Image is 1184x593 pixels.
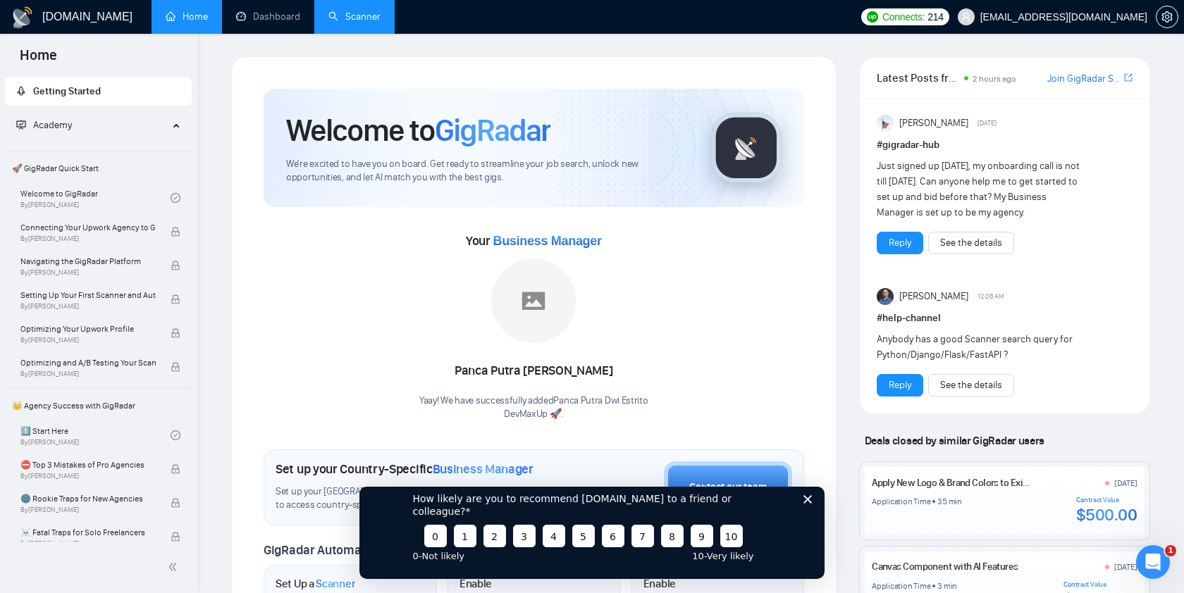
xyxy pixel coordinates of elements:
span: lock [171,328,180,338]
a: Reply [889,235,911,251]
div: Contract Value [1063,580,1137,589]
span: ⛔ Top 3 Mistakes of Pro Agencies [20,458,156,472]
span: 👑 Agency Success with GigRadar [6,392,190,420]
span: check-circle [171,430,180,440]
span: lock [171,227,180,237]
a: dashboardDashboard [236,11,300,23]
span: Home [8,45,68,75]
span: Your [466,233,602,249]
span: Optimizing and A/B Testing Your Scanner for Better Results [20,356,156,370]
span: lock [171,362,180,372]
span: We're excited to have you on board. Get ready to streamline your job search, unlock new opportuni... [286,158,689,185]
span: lock [171,294,180,304]
a: Canvas Component with AI Features [872,561,1018,573]
div: Application Time [872,496,930,507]
span: 214 [927,9,943,25]
div: [DATE] [1114,477,1137,489]
span: 1 [1165,545,1176,556]
span: lock [171,498,180,508]
span: Scanner [316,577,355,591]
a: See the details [940,235,1002,251]
iframe: Опрос от GigRadar.io [359,487,825,579]
span: [DATE] [978,117,997,130]
span: GigRadar [435,111,550,149]
span: Business Manager [433,461,534,477]
span: Optimizing Your Upwork Profile [20,322,156,336]
img: upwork-logo.png [867,11,878,23]
span: 12:06 AM [978,290,1004,303]
a: 1️⃣ Start HereBy[PERSON_NAME] [20,420,171,451]
button: Contact our team [664,461,792,513]
span: By [PERSON_NAME] [20,302,156,311]
a: Join GigRadar Slack Community [1047,71,1121,87]
span: Deals closed by similar GigRadar users [859,428,1050,453]
span: double-left [168,560,182,574]
div: Just signed up [DATE], my onboarding call is not till [DATE]. Can anyone help me to get started t... [877,158,1082,220]
h1: # gigradar-hub [877,137,1133,153]
div: Application Time [872,580,930,592]
a: searchScanner [328,11,381,23]
span: 2 hours ago [973,74,1016,84]
span: By [PERSON_NAME] [20,268,156,277]
span: [PERSON_NAME] [899,289,968,304]
img: Pavlo Mashchak [877,288,894,305]
span: Latest Posts from the GigRadar Community [877,69,960,87]
span: user [961,12,971,22]
div: Contract Value [1076,496,1137,504]
li: Getting Started [5,77,192,106]
div: Contact our team [689,480,767,495]
span: setting [1157,11,1178,23]
button: Reply [877,232,923,254]
button: setting [1156,6,1178,28]
div: $500.00 [1076,504,1137,525]
iframe: Intercom live chat [1136,545,1170,579]
img: Anisuzzaman Khan [877,115,894,132]
span: Navigating the GigRadar Platform [20,254,156,268]
span: 🌚 Rookie Traps for New Agencies [20,492,156,506]
a: export [1124,71,1133,85]
img: logo [11,6,34,29]
span: 🚀 GigRadar Quick Start [6,154,190,182]
span: Set up your [GEOGRAPHIC_DATA] or [GEOGRAPHIC_DATA] Business Manager to access country-specific op... [276,485,586,512]
a: homeHome [166,11,208,23]
span: Setting Up Your First Scanner and Auto-Bidder [20,288,156,302]
span: lock [171,532,180,542]
span: Connects: [882,9,925,25]
span: Academy [16,119,72,131]
button: See the details [928,374,1014,397]
div: Yaay! We have successfully added Panca Putra Dwi Estri to [419,394,648,421]
h1: Set up your Country-Specific [276,461,534,477]
img: placeholder.png [491,258,576,343]
h1: # help-channel [877,311,1133,326]
a: Reply [889,377,911,393]
div: 3 min [937,580,957,592]
span: By [PERSON_NAME] [20,539,156,548]
button: See the details [928,232,1014,254]
img: gigradar-logo.png [711,113,782,183]
div: Anybody has a good Scanner search query for Python/Django/Flask/FastAPI ? [877,332,1082,363]
h1: Set Up a [276,577,355,591]
span: ☠️ Fatal Traps for Solo Freelancers [20,525,156,539]
span: Academy [33,119,72,131]
p: DevMaxUp 🚀 . [419,408,648,421]
span: GigRadar Automation [264,542,383,558]
span: By [PERSON_NAME] [20,235,156,243]
span: check-circle [171,193,180,203]
span: By [PERSON_NAME] [20,336,156,344]
h1: Welcome to [286,111,550,149]
a: Welcome to GigRadarBy[PERSON_NAME] [20,182,171,213]
span: By [PERSON_NAME] [20,506,156,514]
span: By [PERSON_NAME] [20,472,156,480]
button: Reply [877,374,923,397]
